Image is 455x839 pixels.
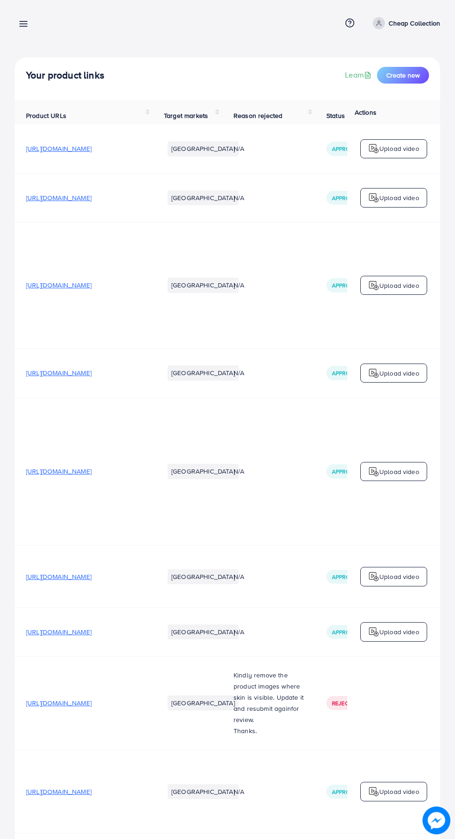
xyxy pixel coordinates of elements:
a: Cheap Collection [369,17,440,29]
p: Upload video [379,571,419,582]
p: Upload video [379,192,419,203]
p: Upload video [379,143,419,154]
li: [GEOGRAPHIC_DATA] [168,569,239,584]
li: [GEOGRAPHIC_DATA] [168,365,239,380]
img: image [423,807,449,833]
p: Upload video [379,466,419,477]
span: Create new [386,71,420,80]
img: logo [368,143,379,154]
span: [URL][DOMAIN_NAME] [26,787,91,796]
li: [GEOGRAPHIC_DATA] [168,278,239,293]
span: N/A [234,368,244,377]
img: logo [368,192,379,203]
span: f [291,704,293,713]
li: [GEOGRAPHIC_DATA] [168,464,239,479]
span: [URL][DOMAIN_NAME] [26,144,91,153]
span: N/A [234,144,244,153]
p: Upload video [379,626,419,637]
h4: Your product links [26,70,104,81]
span: N/A [234,627,244,637]
p: Upload video [379,280,419,291]
span: Approved [332,369,361,377]
li: [GEOGRAPHIC_DATA] [168,624,239,639]
span: N/A [234,467,244,476]
span: Reason rejected [234,111,282,120]
span: [URL][DOMAIN_NAME] [26,193,91,202]
span: Approved [332,468,361,475]
img: logo [368,368,379,379]
p: Thanks. [234,725,304,736]
li: [GEOGRAPHIC_DATA] [168,696,239,710]
span: Product URLs [26,111,66,120]
span: Rejected [332,699,359,707]
span: Approved [332,788,361,796]
span: N/A [234,280,244,290]
span: Approved [332,573,361,581]
span: [URL][DOMAIN_NAME] [26,698,91,708]
li: [GEOGRAPHIC_DATA] [168,190,239,205]
img: logo [368,280,379,291]
span: Status [326,111,345,120]
li: [GEOGRAPHIC_DATA] [168,784,239,799]
span: Actions [355,108,377,117]
p: Upload video [379,786,419,797]
span: [URL][DOMAIN_NAME] [26,627,91,637]
span: [URL][DOMAIN_NAME] [26,572,91,581]
span: Approved [332,281,361,289]
button: Create new [377,67,429,84]
span: N/A [234,572,244,581]
a: Learn [345,70,373,80]
span: [URL][DOMAIN_NAME] [26,467,91,476]
p: Kindly remove the product images where skin is visible. Update it and resubmit again or review. [234,670,304,725]
span: Approved [332,628,361,636]
span: [URL][DOMAIN_NAME] [26,280,91,290]
p: Cheap Collection [389,18,440,29]
img: logo [368,466,379,477]
span: N/A [234,787,244,796]
span: Approved [332,145,361,153]
span: Approved [332,194,361,202]
img: logo [368,786,379,797]
span: [URL][DOMAIN_NAME] [26,368,91,377]
img: logo [368,626,379,637]
img: logo [368,571,379,582]
span: N/A [234,193,244,202]
span: Target markets [164,111,208,120]
li: [GEOGRAPHIC_DATA] [168,141,239,156]
p: Upload video [379,368,419,379]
